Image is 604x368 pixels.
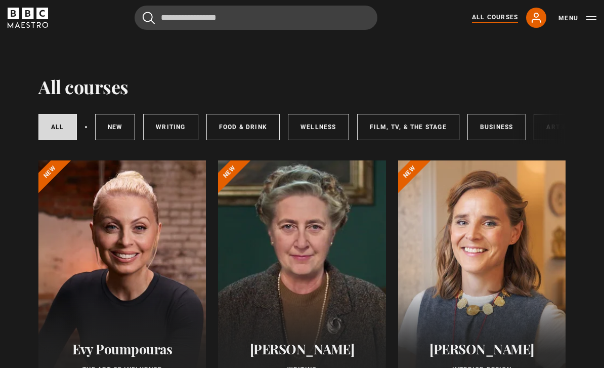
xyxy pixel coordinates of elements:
[143,12,155,24] button: Submit the search query
[143,114,198,140] a: Writing
[558,13,596,23] button: Toggle navigation
[95,114,136,140] a: New
[38,76,128,97] h1: All courses
[51,341,194,357] h2: Evy Poumpouras
[230,341,373,357] h2: [PERSON_NAME]
[38,114,77,140] a: All
[135,6,377,30] input: Search
[206,114,280,140] a: Food & Drink
[8,8,48,28] svg: BBC Maestro
[357,114,459,140] a: Film, TV, & The Stage
[288,114,349,140] a: Wellness
[467,114,526,140] a: Business
[472,13,518,23] a: All Courses
[410,341,553,357] h2: [PERSON_NAME]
